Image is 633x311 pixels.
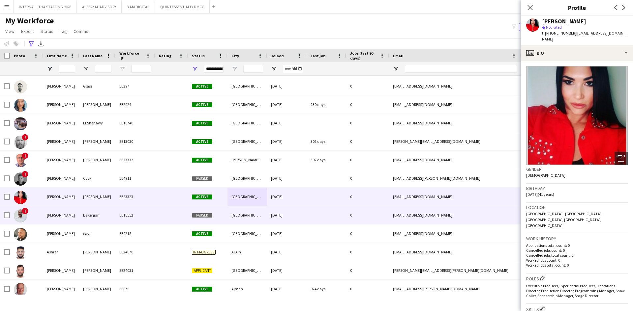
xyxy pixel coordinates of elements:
[267,224,307,243] div: [DATE]
[542,31,625,41] span: | [EMAIL_ADDRESS][DOMAIN_NAME]
[307,280,346,298] div: 924 days
[47,66,53,72] button: Open Filter Menu
[192,158,212,163] span: Active
[3,27,17,36] a: View
[43,224,79,243] div: [PERSON_NAME]
[389,188,521,206] div: [EMAIL_ADDRESS][DOMAIN_NAME]
[519,23,552,31] button: Everyone5,964
[83,66,89,72] button: Open Filter Menu
[227,151,267,169] div: [PERSON_NAME]
[79,114,115,132] div: ELShenawy
[346,280,389,298] div: 0
[267,169,307,187] div: [DATE]
[346,224,389,243] div: 0
[14,209,27,222] img: Anton Bakerjian
[22,208,28,214] span: !
[346,132,389,150] div: 0
[283,65,303,73] input: Joined Filter Input
[192,194,212,199] span: Active
[79,280,115,298] div: [PERSON_NAME]
[79,261,115,279] div: [PERSON_NAME]
[115,77,155,95] div: EE397
[115,261,155,279] div: EE24031
[115,169,155,187] div: EE4911
[192,102,212,107] span: Active
[271,66,277,72] button: Open Filter Menu
[122,0,155,13] button: 3 AM DIGITAL
[227,243,267,261] div: Al Ain
[267,206,307,224] div: [DATE]
[119,51,143,61] span: Workforce ID
[43,243,79,261] div: Ashraf
[57,27,70,36] a: Tag
[79,132,115,150] div: [PERSON_NAME]
[389,151,521,169] div: [EMAIL_ADDRESS][DOMAIN_NAME]
[43,95,79,114] div: [PERSON_NAME]
[192,139,212,144] span: Active
[47,53,67,58] span: First Name
[227,132,267,150] div: [GEOGRAPHIC_DATA]
[307,132,346,150] div: 302 days
[542,31,576,36] span: t. [PHONE_NUMBER]
[227,188,267,206] div: [GEOGRAPHIC_DATA]
[542,18,586,24] div: [PERSON_NAME]
[526,66,628,165] img: Crew avatar or photo
[267,261,307,279] div: [DATE]
[115,280,155,298] div: EE875
[14,246,27,259] img: Ashraf Elkhatib
[526,283,625,298] span: Executive Producer, Experiential Producer, Operations Director, Production Director, Programming ...
[14,172,27,186] img: Andy Cook
[231,66,237,72] button: Open Filter Menu
[192,66,198,72] button: Open Filter Menu
[526,236,628,242] h3: Work history
[131,65,151,73] input: Workforce ID Filter Input
[27,40,35,48] app-action-btn: Advanced filters
[14,117,27,130] img: Amir ELShenawy
[155,0,210,13] button: QUINTESSENTIALLY DMCC
[389,206,521,224] div: [EMAIL_ADDRESS][DOMAIN_NAME]
[14,0,77,13] button: INTERNAL - THA STAFFING HIRE
[526,173,565,178] span: [DEMOGRAPHIC_DATA]
[393,66,399,72] button: Open Filter Menu
[346,243,389,261] div: 0
[521,45,633,61] div: Bio
[79,151,115,169] div: [PERSON_NAME]
[192,213,212,218] span: Paused
[389,95,521,114] div: [EMAIL_ADDRESS][DOMAIN_NAME]
[43,261,79,279] div: [PERSON_NAME]
[389,280,521,298] div: [EMAIL_ADDRESS][PERSON_NAME][DOMAIN_NAME]
[79,188,115,206] div: [PERSON_NAME]
[38,27,56,36] a: Status
[14,154,27,167] img: Andrew Smith
[14,283,27,296] img: Brian Morgan
[14,53,25,58] span: Photo
[350,51,377,61] span: Jobs (last 90 days)
[526,263,628,268] p: Worked jobs total count: 0
[43,114,79,132] div: [PERSON_NAME]
[267,188,307,206] div: [DATE]
[526,204,628,210] h3: Location
[389,169,521,187] div: [EMAIL_ADDRESS][PERSON_NAME][DOMAIN_NAME]
[526,192,554,197] span: [DATE] (41 years)
[243,65,263,73] input: City Filter Input
[231,53,239,58] span: City
[526,211,603,228] span: [GEOGRAPHIC_DATA] - [GEOGRAPHIC_DATA] - [GEOGRAPHIC_DATA], [GEOGRAPHIC_DATA], [GEOGRAPHIC_DATA]
[115,151,155,169] div: EE23332
[389,224,521,243] div: [EMAIL_ADDRESS][DOMAIN_NAME]
[22,152,28,159] span: !
[389,77,521,95] div: [EMAIL_ADDRESS][DOMAIN_NAME]
[115,224,155,243] div: EE9218
[37,40,45,48] app-action-btn: Export XLSX
[14,228,27,241] img: ashley cave
[18,27,37,36] a: Export
[346,261,389,279] div: 0
[267,77,307,95] div: [DATE]
[267,114,307,132] div: [DATE]
[405,65,517,73] input: Email Filter Input
[5,16,54,26] span: My Workforce
[389,132,521,150] div: [PERSON_NAME][EMAIL_ADDRESS][DOMAIN_NAME]
[41,28,53,34] span: Status
[346,77,389,95] div: 0
[43,132,79,150] div: [PERSON_NAME]
[77,0,122,13] button: ALSERKAL ADVISORY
